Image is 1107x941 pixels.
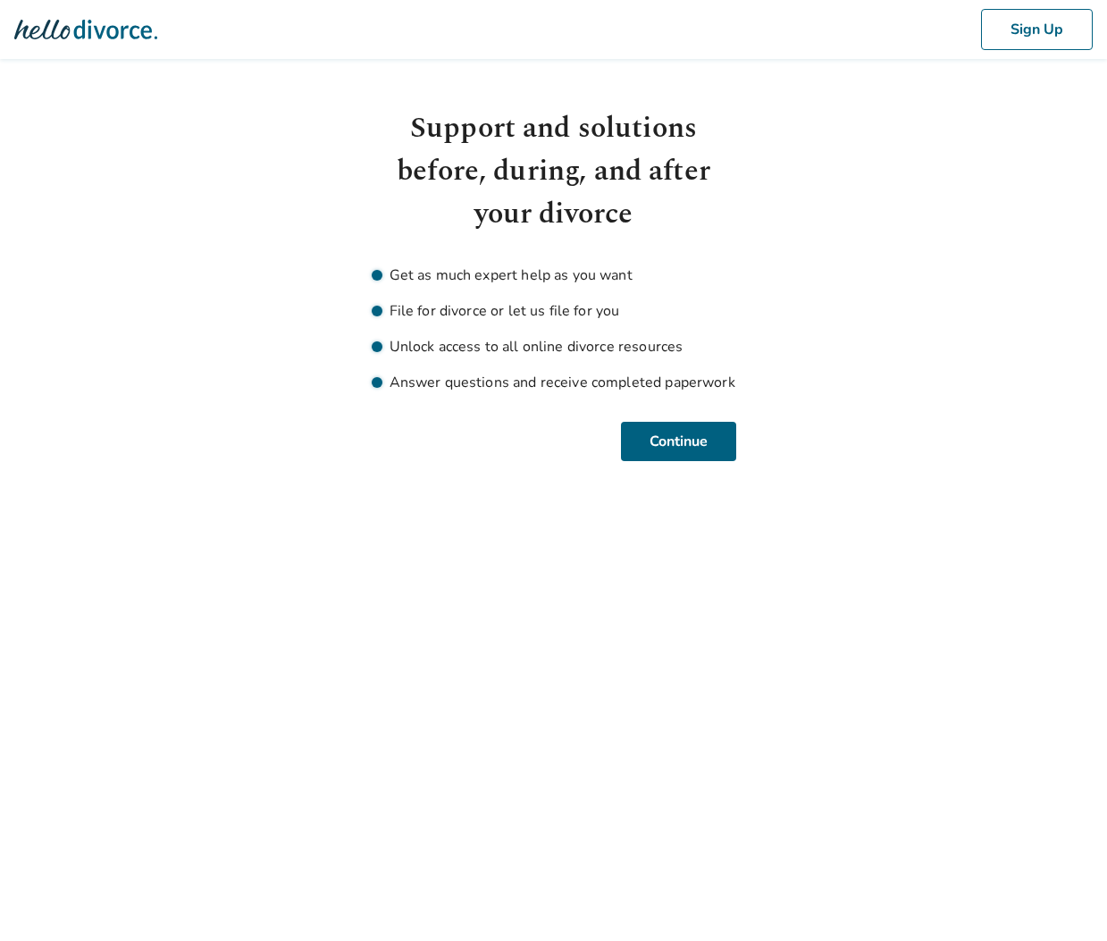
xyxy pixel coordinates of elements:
[372,107,736,236] h1: Support and solutions before, during, and after your divorce
[14,12,157,47] img: Hello Divorce Logo
[372,300,736,322] li: File for divorce or let us file for you
[372,336,736,357] li: Unlock access to all online divorce resources
[981,9,1093,50] button: Sign Up
[372,372,736,393] li: Answer questions and receive completed paperwork
[372,265,736,286] li: Get as much expert help as you want
[621,422,736,461] button: Continue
